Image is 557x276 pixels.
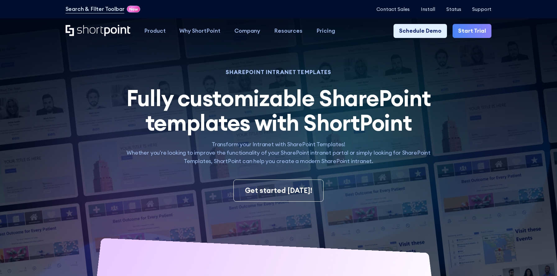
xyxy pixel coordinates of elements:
h1: SHAREPOINT INTRANET TEMPLATES [116,70,441,75]
a: Search & Filter Toolbar [66,5,125,13]
a: Contact Sales [376,6,410,12]
div: Resources [274,27,302,35]
p: Transform your Intranet with SharePoint Templates! Whether you're looking to improve the function... [116,140,441,166]
a: Resources [267,24,310,38]
a: Product [137,24,173,38]
a: Pricing [309,24,342,38]
div: Product [144,27,166,35]
a: Home [66,25,130,37]
a: Support [472,6,491,12]
div: Get started [DATE]! [245,185,312,196]
span: Fully customizable SharePoint templates with ShortPoint [126,84,430,137]
a: Start Trial [453,24,492,38]
div: Why ShortPoint [179,27,220,35]
a: Company [228,24,267,38]
a: Install [421,6,435,12]
div: Company [234,27,260,35]
div: Pricing [316,27,335,35]
a: Get started [DATE]! [233,180,324,202]
a: Schedule Demo [394,24,447,38]
a: Status [446,6,461,12]
a: Why ShortPoint [173,24,228,38]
